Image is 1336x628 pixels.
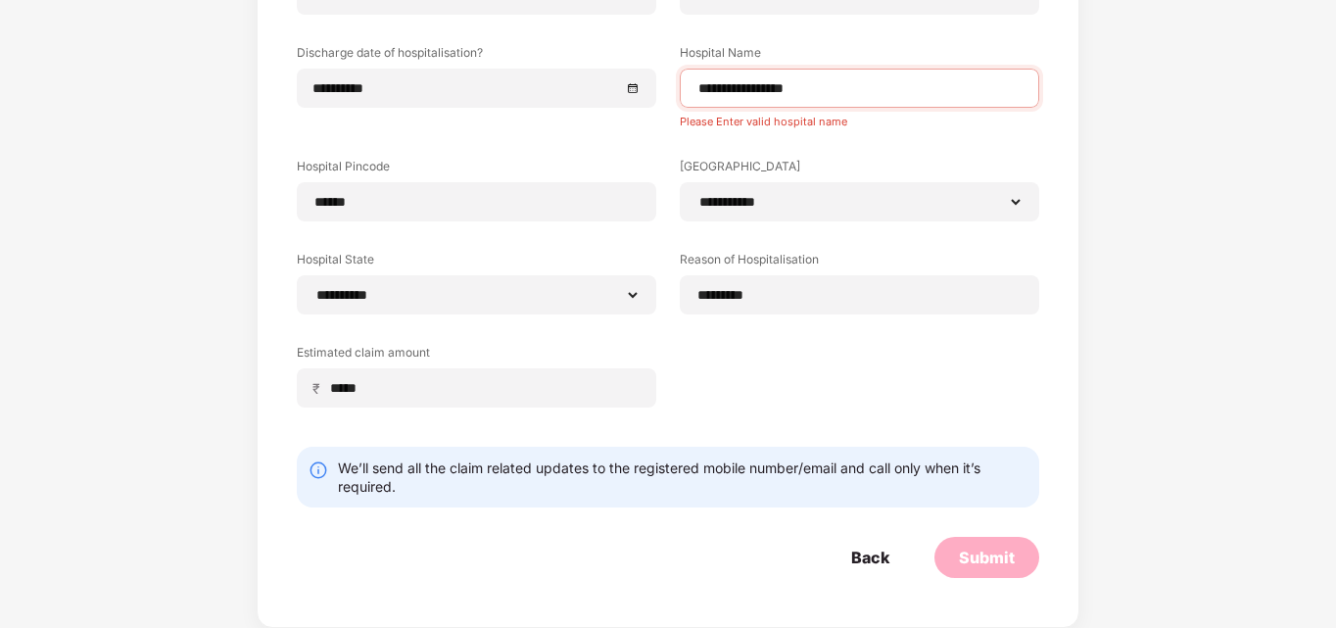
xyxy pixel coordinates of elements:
label: Hospital State [297,251,656,275]
div: Please Enter valid hospital name [680,108,1039,128]
span: ₹ [312,379,328,398]
img: svg+xml;base64,PHN2ZyBpZD0iSW5mby0yMHgyMCIgeG1sbnM9Imh0dHA6Ly93d3cudzMub3JnLzIwMDAvc3ZnIiB3aWR0aD... [309,460,328,480]
label: [GEOGRAPHIC_DATA] [680,158,1039,182]
div: Back [851,547,889,568]
div: Submit [959,547,1015,568]
label: Discharge date of hospitalisation? [297,44,656,69]
div: We’ll send all the claim related updates to the registered mobile number/email and call only when... [338,459,1027,496]
label: Reason of Hospitalisation [680,251,1039,275]
label: Estimated claim amount [297,344,656,368]
label: Hospital Pincode [297,158,656,182]
label: Hospital Name [680,44,1039,69]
